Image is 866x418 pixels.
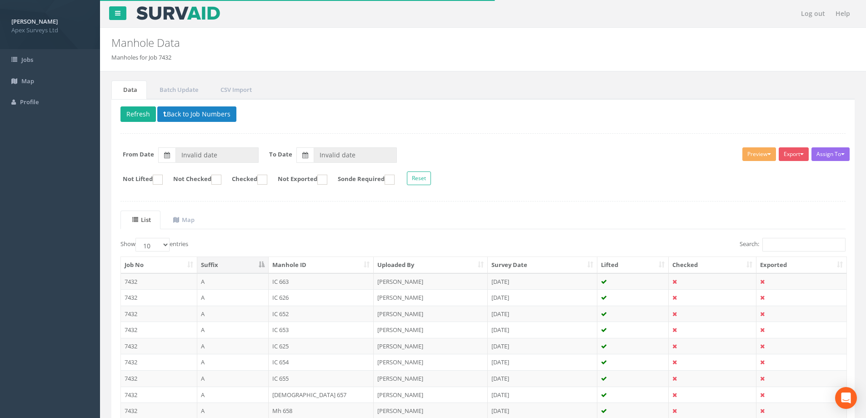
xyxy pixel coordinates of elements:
[197,338,269,354] td: A
[197,387,269,403] td: A
[121,370,197,387] td: 7432
[488,354,597,370] td: [DATE]
[120,238,188,252] label: Show entries
[374,354,488,370] td: [PERSON_NAME]
[269,338,374,354] td: IC 625
[488,370,597,387] td: [DATE]
[114,175,163,185] label: Not Lifted
[269,306,374,322] td: IC 652
[269,289,374,306] td: IC 626
[374,273,488,290] td: [PERSON_NAME]
[374,289,488,306] td: [PERSON_NAME]
[161,211,204,229] a: Map
[779,147,809,161] button: Export
[269,175,327,185] label: Not Exported
[835,387,857,409] div: Open Intercom Messenger
[374,257,488,273] th: Uploaded By: activate to sort column ascending
[20,98,39,106] span: Profile
[11,17,58,25] strong: [PERSON_NAME]
[488,338,597,354] td: [DATE]
[157,106,236,122] button: Back to Job Numbers
[135,238,170,252] select: Showentries
[197,273,269,290] td: A
[597,257,669,273] th: Lifted: activate to sort column ascending
[488,306,597,322] td: [DATE]
[121,354,197,370] td: 7432
[811,147,850,161] button: Assign To
[209,81,261,99] a: CSV Import
[121,257,197,273] th: Job No: activate to sort column ascending
[488,257,597,273] th: Survey Date: activate to sort column ascending
[11,15,89,34] a: [PERSON_NAME] Apex Surveys Ltd
[175,147,259,163] input: From Date
[269,387,374,403] td: [DEMOGRAPHIC_DATA] 657
[121,338,197,354] td: 7432
[121,306,197,322] td: 7432
[21,77,34,85] span: Map
[120,106,156,122] button: Refresh
[197,322,269,338] td: A
[762,238,846,252] input: Search:
[269,257,374,273] th: Manhole ID: activate to sort column ascending
[173,216,195,224] uib-tab-heading: Map
[374,306,488,322] td: [PERSON_NAME]
[111,81,147,99] a: Data
[269,273,374,290] td: IC 663
[21,55,33,64] span: Jobs
[223,175,267,185] label: Checked
[121,289,197,306] td: 7432
[374,338,488,354] td: [PERSON_NAME]
[121,273,197,290] td: 7432
[374,370,488,387] td: [PERSON_NAME]
[269,354,374,370] td: IC 654
[121,322,197,338] td: 7432
[197,306,269,322] td: A
[121,387,197,403] td: 7432
[314,147,397,163] input: To Date
[148,81,208,99] a: Batch Update
[197,370,269,387] td: A
[111,53,171,62] li: Manholes for Job 7432
[488,289,597,306] td: [DATE]
[329,175,395,185] label: Sonde Required
[740,238,846,252] label: Search:
[123,150,154,159] label: From Date
[269,322,374,338] td: IC 653
[197,354,269,370] td: A
[269,370,374,387] td: IC 655
[488,273,597,290] td: [DATE]
[742,147,776,161] button: Preview
[197,257,269,273] th: Suffix: activate to sort column descending
[132,216,151,224] uib-tab-heading: List
[269,150,292,159] label: To Date
[756,257,846,273] th: Exported: activate to sort column ascending
[197,289,269,306] td: A
[374,387,488,403] td: [PERSON_NAME]
[488,387,597,403] td: [DATE]
[374,322,488,338] td: [PERSON_NAME]
[669,257,756,273] th: Checked: activate to sort column ascending
[11,26,89,35] span: Apex Surveys Ltd
[407,171,431,185] button: Reset
[111,37,729,49] h2: Manhole Data
[120,211,160,229] a: List
[164,175,221,185] label: Not Checked
[488,322,597,338] td: [DATE]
